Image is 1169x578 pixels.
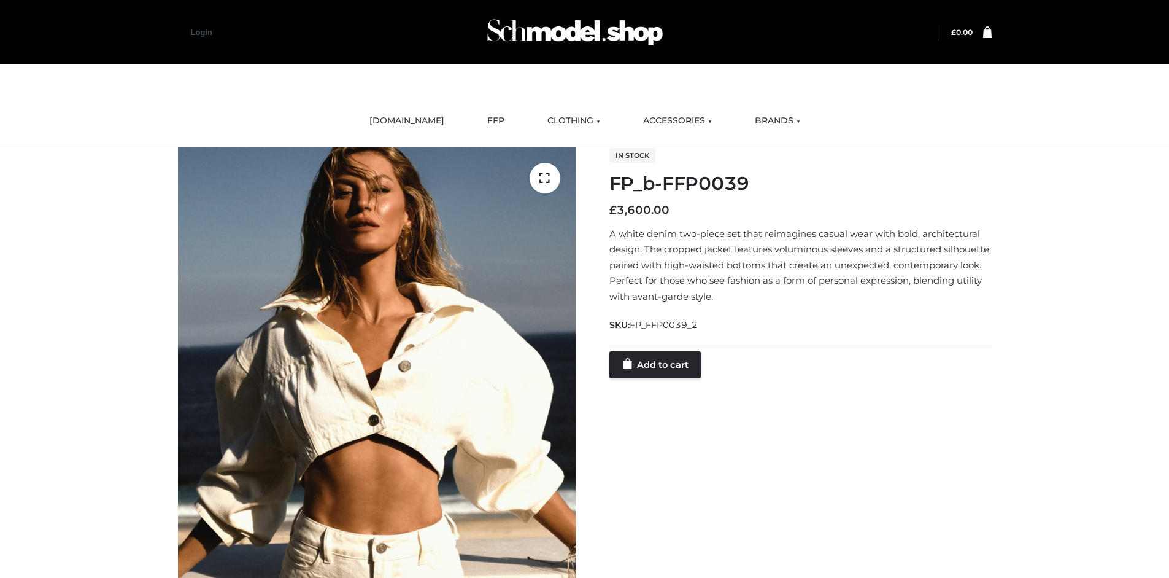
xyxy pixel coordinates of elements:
[630,319,698,330] span: FP_FFP0039_2
[951,28,956,37] span: £
[951,28,973,37] bdi: 0.00
[634,107,721,135] a: ACCESSORIES
[609,318,699,332] span: SKU:
[191,28,212,37] a: Login
[609,148,655,163] span: In stock
[746,107,809,135] a: BRANDS
[538,107,609,135] a: CLOTHING
[478,107,514,135] a: FFP
[609,351,701,378] a: Add to cart
[951,28,973,37] a: £0.00
[609,203,669,217] bdi: 3,600.00
[483,8,667,57] img: Schmodel Admin 964
[609,173,992,195] h1: FP_b-FFP0039
[609,203,617,217] span: £
[360,107,453,135] a: [DOMAIN_NAME]
[609,226,992,305] p: A white denim two-piece set that reimagines casual wear with bold, architectural design. The crop...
